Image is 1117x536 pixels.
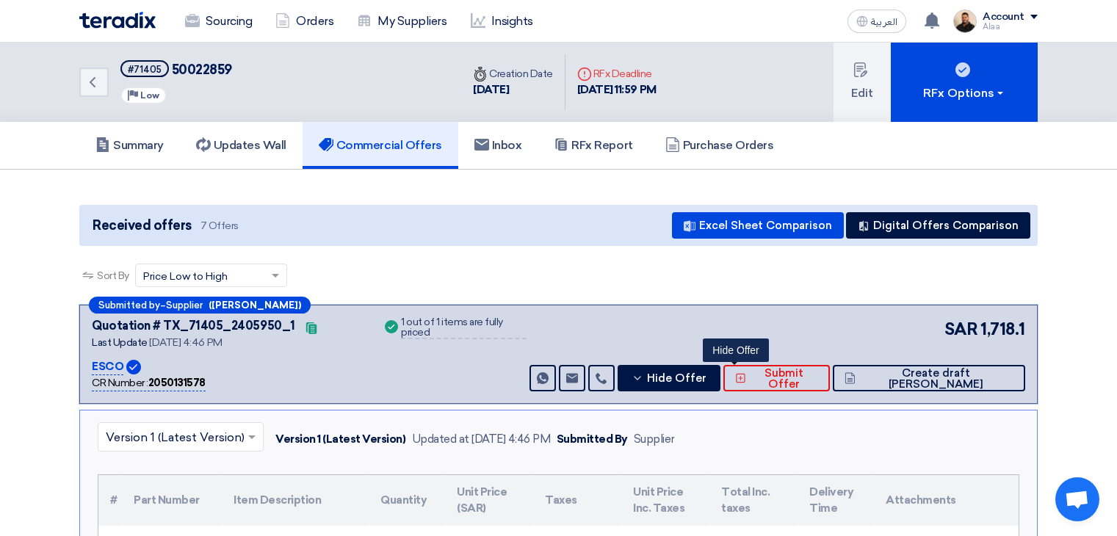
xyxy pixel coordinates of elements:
span: [DATE] 4:46 PM [149,336,222,349]
span: Submitted by [98,300,160,310]
img: Verified Account [126,360,141,374]
a: Purchase Orders [649,122,790,169]
a: Inbox [458,122,538,169]
th: Attachments [874,475,1019,526]
h5: Purchase Orders [665,138,774,153]
div: RFx Options [923,84,1006,102]
h5: Inbox [474,138,522,153]
button: Create draft [PERSON_NAME] [833,365,1025,391]
img: Teradix logo [79,12,156,29]
span: Create draft [PERSON_NAME] [859,368,1013,390]
div: Updated at [DATE] 4:46 PM [412,431,551,448]
a: My Suppliers [345,5,458,37]
b: 2050131578 [148,377,206,389]
th: Total Inc. taxes [709,475,798,526]
span: Price Low to High [143,269,228,284]
div: 1 out of 1 items are fully priced [401,317,526,339]
th: Delivery Time [798,475,874,526]
span: 50022859 [172,62,232,78]
div: Open chat [1055,477,1099,521]
span: Hide Offer [647,373,706,384]
div: Submitted By [557,431,628,448]
b: ([PERSON_NAME]) [209,300,301,310]
div: RFx Deadline [577,66,657,82]
button: Edit [834,43,891,122]
div: [DATE] [473,82,553,98]
div: Version 1 (Latest Version) [275,431,406,448]
span: 7 Offers [200,219,239,233]
a: Summary [79,122,180,169]
span: 1,718.1 [980,317,1025,341]
div: – [89,297,311,314]
h5: Commercial Offers [319,138,442,153]
th: Part Number [122,475,222,526]
button: RFx Options [891,43,1038,122]
th: Item Description [222,475,369,526]
button: العربية [847,10,906,33]
div: [DATE] 11:59 PM [577,82,657,98]
img: MAA_1717931611039.JPG [953,10,977,33]
a: Commercial Offers [303,122,458,169]
th: Unit Price Inc. Taxes [621,475,709,526]
div: CR Number : [92,375,206,391]
div: Account [983,11,1024,23]
button: Digital Offers Comparison [846,212,1030,239]
div: Creation Date [473,66,553,82]
div: #71405 [128,65,162,74]
button: Submit Offer [723,365,830,391]
th: # [98,475,122,526]
div: Alaa [983,23,1038,31]
th: Quantity [369,475,445,526]
div: Supplier [634,431,675,448]
button: Hide Offer [618,365,720,391]
h5: RFx Report [554,138,632,153]
span: Submit Offer [750,368,818,390]
span: Last Update [92,336,148,349]
h5: 50022859 [120,60,232,79]
h5: Summary [95,138,164,153]
span: SAR [944,317,978,341]
div: Hide Offer [703,338,769,362]
th: Taxes [533,475,621,526]
span: العربية [871,17,897,27]
a: RFx Report [538,122,648,169]
h5: Updates Wall [196,138,286,153]
span: Supplier [166,300,203,310]
p: ESCO [92,358,123,376]
span: Received offers [93,216,192,236]
button: Excel Sheet Comparison [672,212,844,239]
a: Sourcing [173,5,264,37]
a: Updates Wall [180,122,303,169]
div: Quotation # TX_71405_2405950_1 [92,317,295,335]
a: Insights [459,5,545,37]
a: Orders [264,5,345,37]
th: Unit Price (SAR) [445,475,533,526]
span: Low [140,90,159,101]
span: Sort By [97,268,129,283]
